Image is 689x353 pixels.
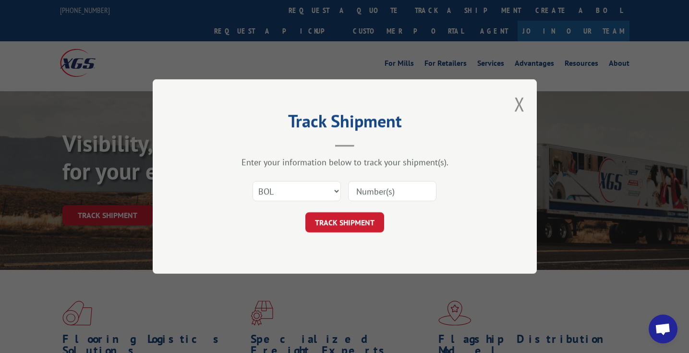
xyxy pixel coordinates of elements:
[649,315,677,343] div: Open chat
[348,181,436,201] input: Number(s)
[201,157,489,168] div: Enter your information below to track your shipment(s).
[201,114,489,133] h2: Track Shipment
[514,91,525,117] button: Close modal
[305,212,384,232] button: TRACK SHIPMENT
